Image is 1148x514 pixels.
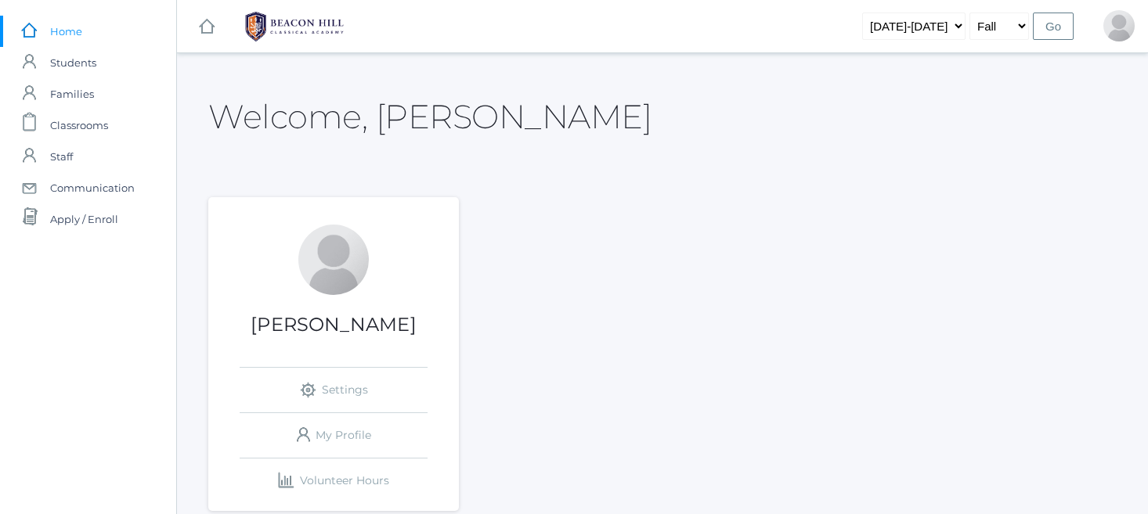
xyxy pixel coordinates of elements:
span: Communication [50,172,135,203]
div: Jaimie Watson [298,225,369,295]
a: My Profile [240,413,428,458]
span: Staff [50,141,73,172]
h2: Welcome, [PERSON_NAME] [208,99,652,135]
span: Students [50,47,96,78]
span: Families [50,78,94,110]
img: BHCALogos-05-308ed15e86a5a0abce9b8dd61676a3503ac9727e845dece92d48e8588c001991.png [236,7,353,46]
h1: [PERSON_NAME] [208,315,459,335]
span: Classrooms [50,110,108,141]
input: Go [1033,13,1074,40]
span: Apply / Enroll [50,203,118,235]
a: Volunteer Hours [240,458,428,503]
a: Settings [240,368,428,412]
div: Jaimie Watson [1103,10,1135,41]
span: Home [50,16,82,47]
